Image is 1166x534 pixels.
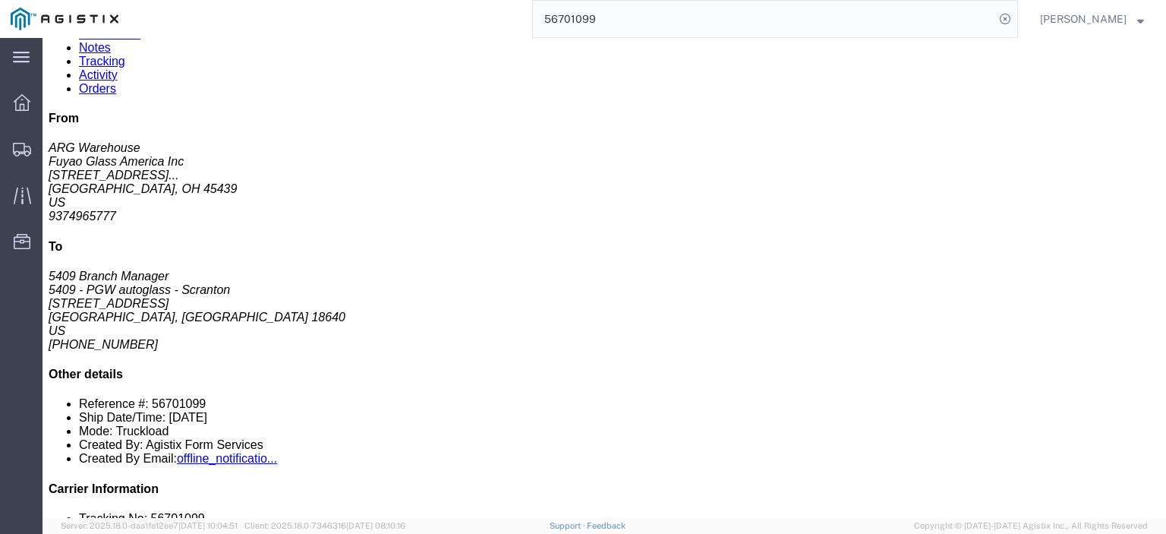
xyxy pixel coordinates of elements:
span: Jesse Jordan [1040,11,1127,27]
iframe: FS Legacy Container [43,38,1166,518]
input: Search for shipment number, reference number [533,1,994,37]
span: Server: 2025.18.0-daa1fe12ee7 [61,521,238,530]
span: [DATE] 10:04:51 [178,521,238,530]
img: logo [11,8,118,30]
a: Support [550,521,588,530]
a: Feedback [587,521,626,530]
span: Copyright © [DATE]-[DATE] Agistix Inc., All Rights Reserved [914,520,1148,532]
span: Client: 2025.18.0-7346316 [244,521,405,530]
span: [DATE] 08:10:16 [346,521,405,530]
button: [PERSON_NAME] [1039,10,1145,28]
